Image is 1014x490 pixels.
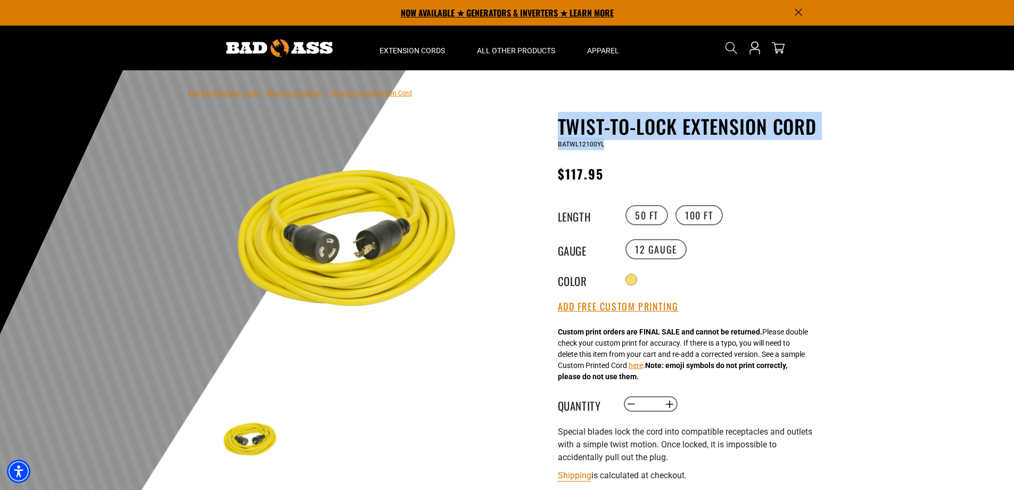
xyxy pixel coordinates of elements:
[770,42,787,54] a: cart
[558,361,787,381] strong: Note: emoji symbols do not print correctly, please do not use them.
[558,301,679,313] button: Add Free Custom Printing
[558,397,611,411] label: Quantity
[380,46,445,55] span: Extension Cords
[188,89,260,97] a: Bad Ass Extension Cords
[558,141,604,148] span: BATWL12100YL
[629,360,643,371] button: here
[558,468,819,483] div: is calculated at checkout.
[558,470,591,480] a: Shipping
[558,273,611,287] legend: Color
[461,26,571,70] summary: All Other Products
[219,117,476,374] img: yellow
[7,460,30,483] div: Accessibility Menu
[188,86,412,99] nav: breadcrumbs
[226,39,333,57] img: Bad Ass Extension Cords
[675,205,723,225] label: 100 FT
[587,46,619,55] span: Apparel
[558,164,604,183] span: $117.95
[477,46,555,55] span: All Other Products
[219,410,281,472] img: yellow
[266,89,323,97] a: Return to Collection
[329,89,412,97] span: Twist-to-Lock Extension Cord
[723,39,740,56] summary: Search
[558,242,611,256] legend: Gauge
[625,205,668,225] label: 50 FT
[364,26,461,70] summary: Extension Cords
[558,328,762,336] strong: Custom print orders are FINAL SALE and cannot be returned.
[262,89,264,97] span: ›
[558,208,611,222] legend: Length
[571,26,635,70] summary: Apparel
[558,427,812,462] span: Special blades lock the cord into compatible receptacles and outlets with a simple twist motion. ...
[746,26,763,70] a: Open this option
[325,89,327,97] span: ›
[558,115,819,137] h1: Twist-to-Lock Extension Cord
[558,326,808,382] div: Please double check your custom print for accuracy. If there is a typo, you will need to delete t...
[625,239,687,259] label: 12 Gauge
